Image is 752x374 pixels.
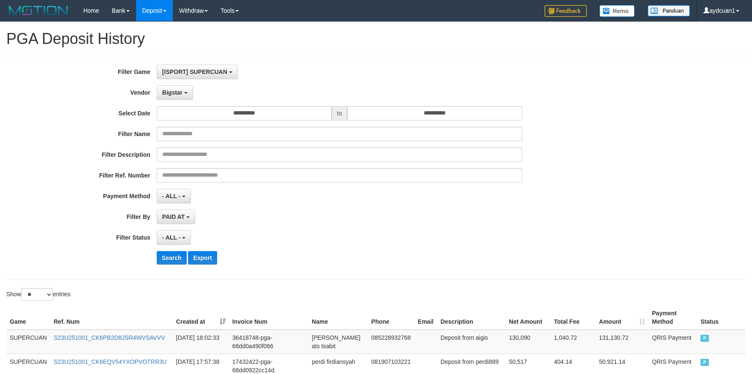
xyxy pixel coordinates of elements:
span: Bigstar [162,89,183,96]
td: [DATE] 18:02:33 [173,330,229,354]
button: Export [188,251,217,265]
span: - ALL - [162,234,181,241]
th: Total Fee [550,306,596,330]
button: - ALL - [157,189,191,203]
img: Feedback.jpg [545,5,587,17]
th: Phone [368,306,414,330]
td: 130,090 [506,330,551,354]
button: - ALL - [157,230,191,245]
h1: PGA Deposit History [6,30,746,47]
th: Net Amount [506,306,551,330]
button: Search [157,251,187,265]
span: to [332,106,348,120]
td: QRIS Payment [648,330,697,354]
button: Bigstar [157,85,193,100]
th: Name [308,306,368,330]
a: S23U251001_CK6PB2D8JSR4WVSAVVV [54,334,165,341]
th: Description [437,306,506,330]
span: PAID AT [162,213,185,220]
select: Showentries [21,288,53,301]
td: [PERSON_NAME] ats tsabit [308,330,368,354]
button: [ISPORT] SUPERCUAN [157,65,238,79]
th: Created at: activate to sort column ascending [173,306,229,330]
th: Payment Method [648,306,697,330]
td: SUPERCUAN [6,330,50,354]
th: Amount: activate to sort column ascending [596,306,649,330]
td: 131,130.72 [596,330,649,354]
img: Button%20Memo.svg [599,5,635,17]
td: 085228932768 [368,330,414,354]
th: Status [697,306,746,330]
img: panduan.png [648,5,690,16]
td: 1,040.72 [550,330,596,354]
img: MOTION_logo.png [6,4,71,17]
span: PAID [700,335,709,342]
a: S23U251001_CK6EQV54YXOPVOTRR3U [54,358,167,365]
label: Show entries [6,288,71,301]
td: 36418748-pga-68dd0a490f066 [229,330,308,354]
th: Ref. Num [50,306,173,330]
button: PAID AT [157,210,195,224]
span: - ALL - [162,193,181,199]
td: Deposit from aigis [437,330,506,354]
span: [ISPORT] SUPERCUAN [162,68,227,75]
span: PAID [700,359,709,366]
th: Invoice Num [229,306,308,330]
th: Game [6,306,50,330]
th: Email [414,306,437,330]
